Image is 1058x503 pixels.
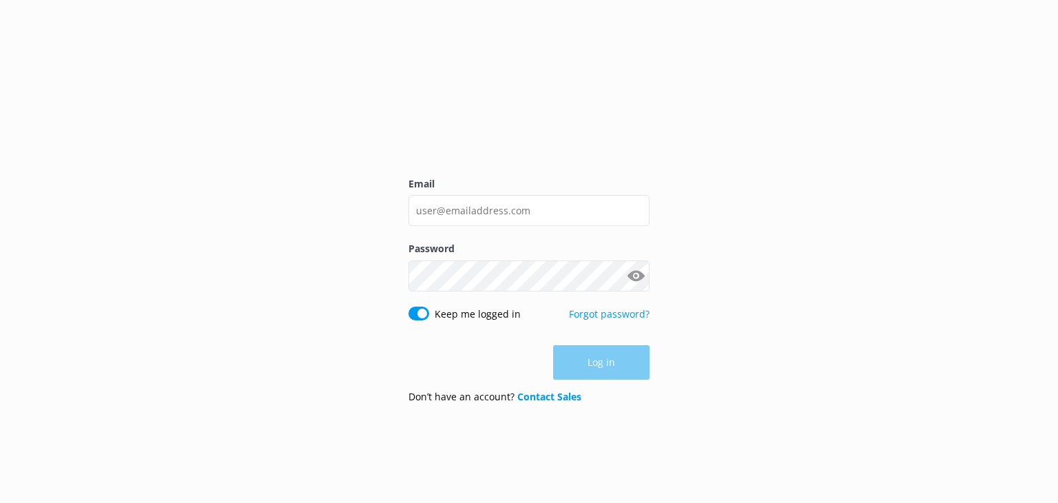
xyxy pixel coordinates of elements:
[408,176,650,192] label: Email
[622,262,650,289] button: Show password
[408,241,650,256] label: Password
[408,195,650,226] input: user@emailaddress.com
[435,307,521,322] label: Keep me logged in
[408,389,581,404] p: Don’t have an account?
[517,390,581,403] a: Contact Sales
[569,307,650,320] a: Forgot password?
